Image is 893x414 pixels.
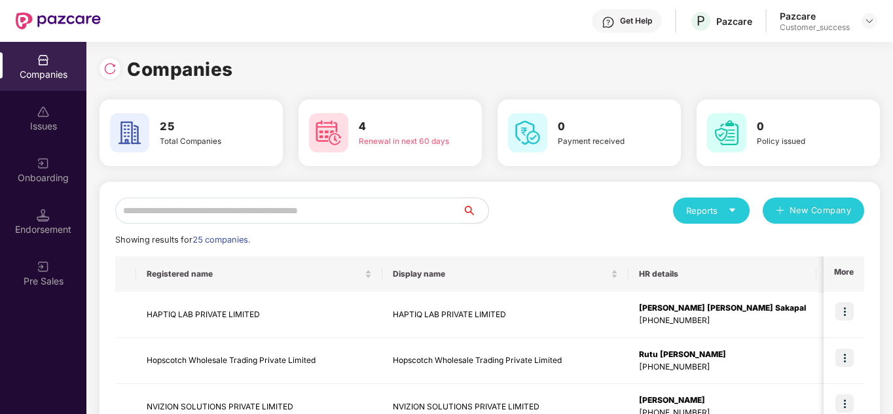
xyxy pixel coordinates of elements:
img: svg+xml;base64,PHN2ZyB3aWR0aD0iMTQuNSIgaGVpZ2h0PSIxNC41IiB2aWV3Qm94PSIwIDAgMTYgMTYiIGZpbGw9Im5vbm... [37,209,50,222]
span: caret-down [728,206,737,215]
img: svg+xml;base64,PHN2ZyBpZD0iRHJvcGRvd24tMzJ4MzIiIHhtbG5zPSJodHRwOi8vd3d3LnczLm9yZy8yMDAwL3N2ZyIgd2... [864,16,875,26]
span: Showing results for [115,235,250,245]
img: New Pazcare Logo [16,12,101,29]
h3: 0 [757,118,847,135]
div: [PERSON_NAME] [639,394,806,407]
span: 25 companies. [192,235,250,245]
th: Registered name [136,256,382,292]
h3: 25 [160,118,250,135]
th: Display name [382,256,629,292]
img: svg+xml;base64,PHN2ZyB4bWxucz0iaHR0cDovL3d3dy53My5vcmcvMjAwMC9zdmciIHdpZHRoPSI2MCIgaGVpZ2h0PSI2MC... [110,113,149,152]
td: Hopscotch Wholesale Trading Private Limited [136,338,382,385]
h1: Companies [127,55,233,84]
td: Hopscotch Wholesale Trading Private Limited [382,338,629,385]
div: Payment received [558,135,648,147]
img: svg+xml;base64,PHN2ZyB4bWxucz0iaHR0cDovL3d3dy53My5vcmcvMjAwMC9zdmciIHdpZHRoPSI2MCIgaGVpZ2h0PSI2MC... [508,113,547,152]
div: Policy issued [757,135,847,147]
span: New Company [790,204,852,217]
span: Display name [393,269,608,279]
div: Get Help [620,16,652,26]
div: Renewal in next 60 days [359,135,449,147]
img: svg+xml;base64,PHN2ZyB3aWR0aD0iMjAiIGhlaWdodD0iMjAiIHZpZXdCb3g9IjAgMCAyMCAyMCIgZmlsbD0ibm9uZSIgeG... [37,157,50,170]
img: svg+xml;base64,PHN2ZyBpZD0iQ29tcGFuaWVzIiB4bWxucz0iaHR0cDovL3d3dy53My5vcmcvMjAwMC9zdmciIHdpZHRoPS... [37,54,50,67]
span: Registered name [147,269,362,279]
h3: 0 [558,118,648,135]
div: [PHONE_NUMBER] [639,315,806,327]
img: icon [835,349,854,367]
img: svg+xml;base64,PHN2ZyB3aWR0aD0iMjAiIGhlaWdodD0iMjAiIHZpZXdCb3g9IjAgMCAyMCAyMCIgZmlsbD0ibm9uZSIgeG... [37,260,50,273]
button: plusNew Company [763,198,864,224]
div: Rutu [PERSON_NAME] [639,349,806,361]
img: svg+xml;base64,PHN2ZyBpZD0iUmVsb2FkLTMyeDMyIiB4bWxucz0iaHR0cDovL3d3dy53My5vcmcvMjAwMC9zdmciIHdpZH... [103,62,117,75]
th: More [824,256,864,292]
img: svg+xml;base64,PHN2ZyBpZD0iSXNzdWVzX2Rpc2FibGVkIiB4bWxucz0iaHR0cDovL3d3dy53My5vcmcvMjAwMC9zdmciIH... [37,105,50,118]
div: Customer_success [780,22,850,33]
span: P [697,13,705,29]
div: Total Companies [160,135,250,147]
img: icon [835,302,854,320]
span: search [462,205,488,216]
div: [PHONE_NUMBER] [639,361,806,373]
h3: 4 [359,118,449,135]
img: svg+xml;base64,PHN2ZyB4bWxucz0iaHR0cDovL3d3dy53My5vcmcvMjAwMC9zdmciIHdpZHRoPSI2MCIgaGVpZ2h0PSI2MC... [707,113,746,152]
button: search [462,198,489,224]
span: plus [776,206,784,216]
img: svg+xml;base64,PHN2ZyBpZD0iSGVscC0zMngzMiIgeG1sbnM9Imh0dHA6Ly93d3cudzMub3JnLzIwMDAvc3ZnIiB3aWR0aD... [602,16,615,29]
div: Pazcare [716,15,752,27]
div: Pazcare [780,10,850,22]
div: Reports [686,204,737,217]
div: [PERSON_NAME] [PERSON_NAME] Sakapal [639,302,806,315]
td: HAPTIQ LAB PRIVATE LIMITED [136,292,382,338]
img: icon [835,394,854,413]
th: HR details [629,256,816,292]
td: HAPTIQ LAB PRIVATE LIMITED [382,292,629,338]
img: svg+xml;base64,PHN2ZyB4bWxucz0iaHR0cDovL3d3dy53My5vcmcvMjAwMC9zdmciIHdpZHRoPSI2MCIgaGVpZ2h0PSI2MC... [309,113,348,152]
